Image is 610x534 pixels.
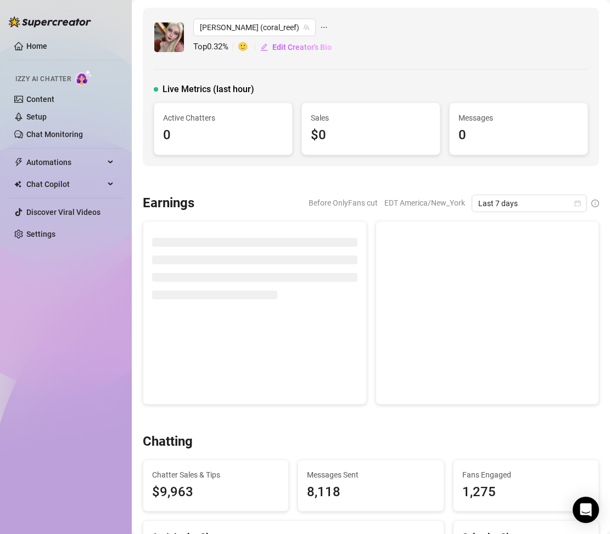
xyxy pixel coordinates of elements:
a: Home [26,42,47,50]
a: Settings [26,230,55,238]
span: Edit Creator's Bio [272,43,332,52]
span: EDT America/New_York [384,195,465,211]
div: 0 [458,125,579,146]
img: AI Chatter [75,70,92,86]
span: Before OnlyFans cut [309,195,378,211]
div: 0 [163,125,283,146]
span: ellipsis [320,19,328,36]
span: thunderbolt [14,158,23,167]
div: 1,275 [462,482,590,503]
span: $9,963 [152,482,279,503]
span: calendar [574,200,581,207]
div: $0 [311,125,431,146]
h3: Chatting [143,433,193,451]
img: logo-BBDzfeDw.svg [9,16,91,27]
span: edit [260,43,268,51]
span: Messages [458,112,579,124]
span: Fans Engaged [462,469,590,481]
div: 8,118 [307,482,434,503]
span: Active Chatters [163,112,283,124]
div: Open Intercom Messenger [573,497,599,523]
span: Automations [26,154,104,171]
a: Content [26,95,54,104]
a: Setup [26,112,47,121]
span: Anna (coral_reef) [200,19,309,36]
button: Edit Creator's Bio [260,38,332,56]
span: Sales [311,112,431,124]
span: Messages Sent [307,469,434,481]
span: Last 7 days [478,195,580,212]
span: 🙂 [238,41,260,54]
a: Discover Viral Videos [26,208,100,217]
span: info-circle [591,200,599,207]
h3: Earnings [143,195,194,212]
span: Chat Copilot [26,175,104,193]
span: team [303,24,310,31]
span: Top 0.32 % [193,41,238,54]
span: Izzy AI Chatter [15,74,71,84]
img: Chat Copilot [14,180,21,188]
span: Chatter Sales & Tips [152,469,279,481]
a: Chat Monitoring [26,130,83,139]
img: Anna [154,22,184,52]
span: Live Metrics (last hour) [163,83,254,96]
